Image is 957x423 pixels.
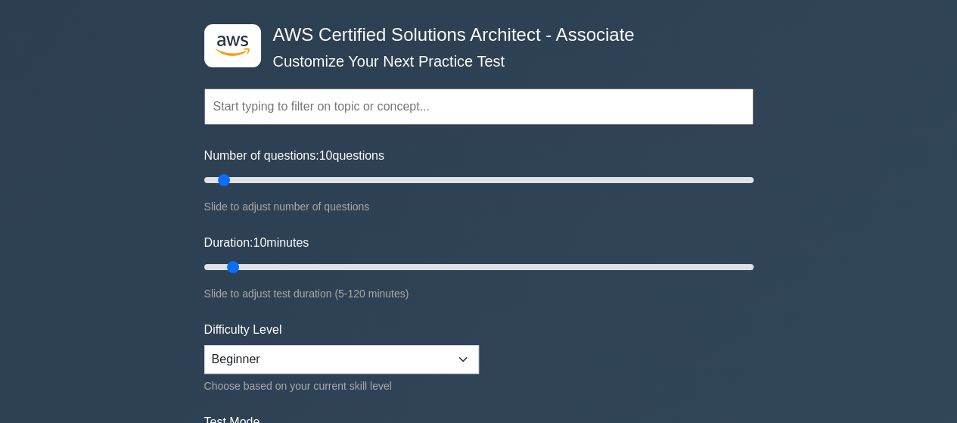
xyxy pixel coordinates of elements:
[204,147,384,165] label: Number of questions: questions
[204,234,309,252] label: Duration: minutes
[204,285,753,303] div: Slide to adjust test duration (5-120 minutes)
[204,198,753,216] div: Slide to adjust number of questions
[253,236,266,249] span: 10
[204,377,479,395] div: Choose based on your current skill level
[204,321,282,339] label: Difficulty Level
[319,149,333,162] span: 10
[204,89,753,125] input: Start typing to filter on topic or concept...
[267,24,679,46] h4: AWS Certified Solutions Architect - Associate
